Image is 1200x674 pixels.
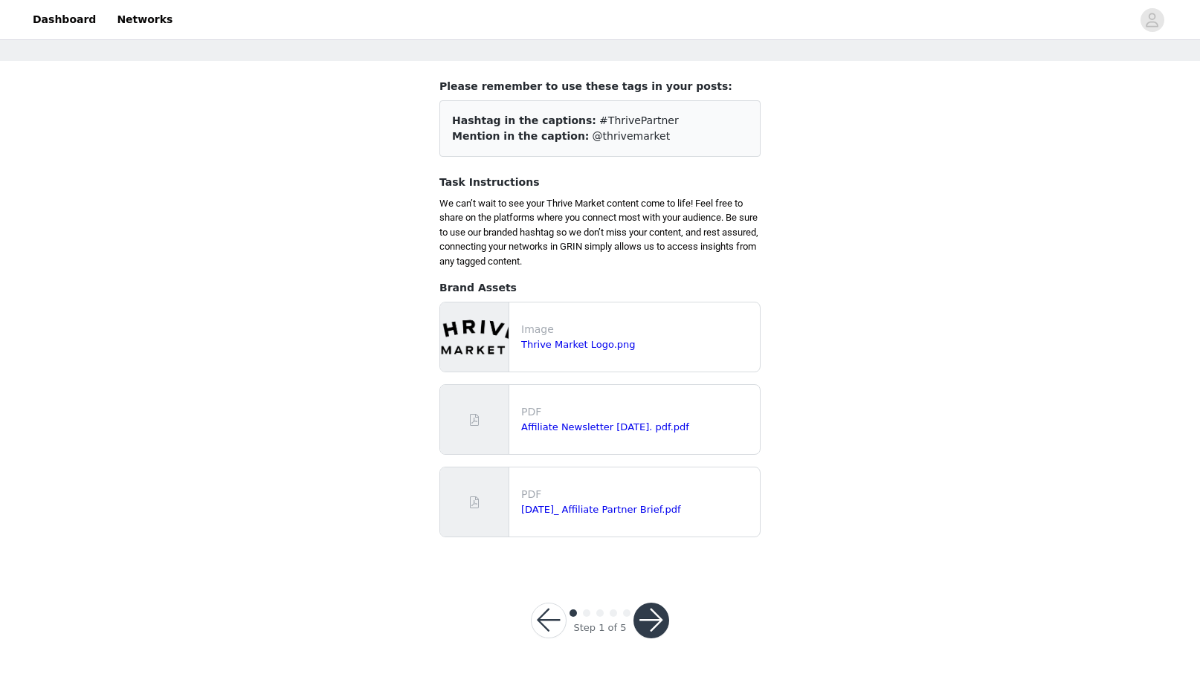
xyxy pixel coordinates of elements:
[439,175,761,190] h4: Task Instructions
[439,79,761,94] h4: Please remember to use these tags in your posts:
[521,504,681,515] a: [DATE]_ Affiliate Partner Brief.pdf
[24,3,105,36] a: Dashboard
[440,302,509,372] img: file
[521,404,754,420] p: PDF
[439,198,758,267] span: We can’t wait to see your Thrive Market content come to life! Feel free to share on the platforms...
[1145,8,1159,32] div: avatar
[521,487,754,502] p: PDF
[452,114,596,126] span: Hashtag in the captions:
[599,114,679,126] span: #ThrivePartner
[452,130,589,142] span: Mention in the caption:
[593,130,671,142] span: @thrivemarket
[521,421,689,432] a: Affiliate Newsletter [DATE]. pdf.pdf
[521,339,636,350] a: Thrive Market Logo.png
[521,322,754,337] p: Image
[108,3,181,36] a: Networks
[439,280,761,296] h4: Brand Assets
[573,620,626,635] div: Step 1 of 5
